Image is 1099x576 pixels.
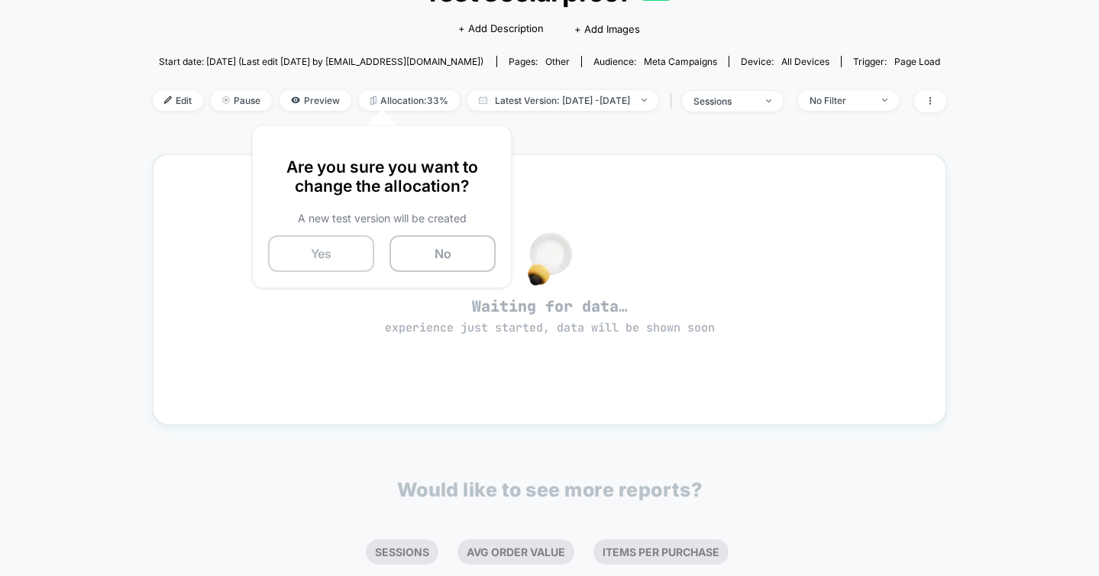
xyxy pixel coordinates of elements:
p: Would like to see more reports? [397,478,703,501]
p: Are you sure you want to change the allocation? [268,157,496,196]
span: Waiting for data… [180,296,919,336]
img: edit [164,96,172,104]
img: calendar [479,96,487,104]
span: Device: [729,56,841,67]
span: + Add Images [574,23,640,35]
p: A new test version will be created [268,212,496,225]
div: No Filter [810,95,871,106]
span: experience just started, data will be shown soon [385,320,715,335]
span: Start date: [DATE] (Last edit [DATE] by [EMAIL_ADDRESS][DOMAIN_NAME]) [159,56,483,67]
img: no_data [528,232,572,286]
button: No [389,235,496,272]
span: | [666,90,682,112]
span: + Add Description [458,21,544,37]
span: Allocation: 33% [359,90,460,111]
li: Sessions [366,539,438,565]
span: Latest Version: [DATE] - [DATE] [467,90,658,111]
img: end [882,99,887,102]
span: Pause [211,90,272,111]
img: rebalance [370,96,377,105]
span: Page Load [894,56,940,67]
div: Trigger: [853,56,940,67]
img: end [766,99,771,102]
div: Audience: [593,56,717,67]
span: Preview [280,90,351,111]
button: Yes [268,235,374,272]
div: Pages: [509,56,570,67]
div: sessions [693,95,755,107]
span: other [545,56,570,67]
span: all devices [781,56,829,67]
img: end [642,99,647,102]
img: end [222,96,230,104]
li: Avg Order Value [457,539,574,565]
li: Items Per Purchase [593,539,729,565]
span: Edit [153,90,203,111]
span: Meta campaigns [644,56,717,67]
